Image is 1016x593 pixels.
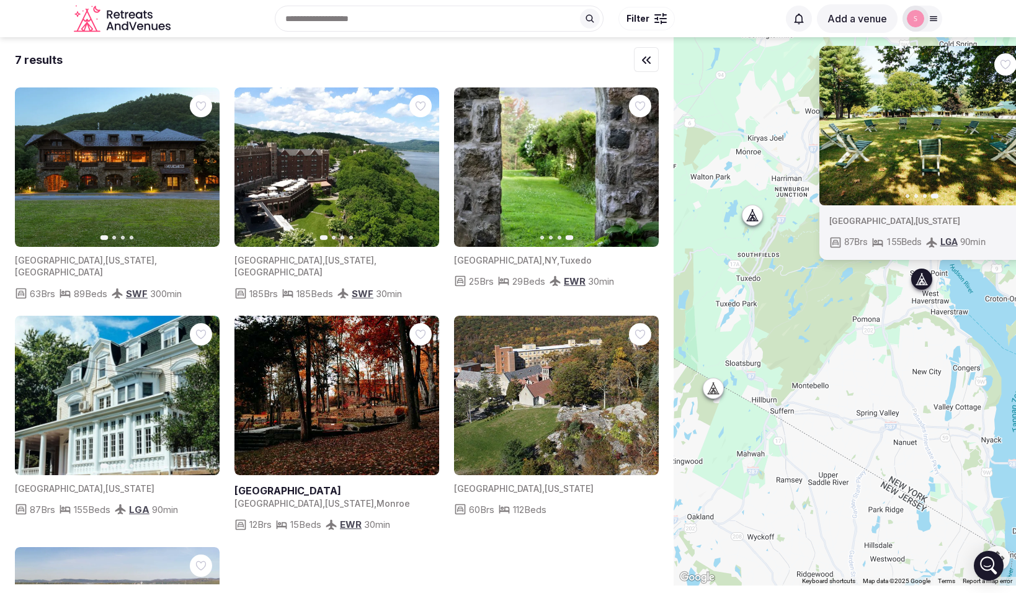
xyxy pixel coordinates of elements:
[325,498,374,509] span: [US_STATE]
[15,483,103,494] span: [GEOGRAPHIC_DATA]
[545,255,557,265] span: NY
[559,255,592,265] span: Tuxedo
[100,235,109,240] button: Go to slide 1
[74,5,173,33] a: Visit the homepage
[564,275,586,287] span: EWR
[234,267,323,277] span: [GEOGRAPHIC_DATA]
[557,255,559,265] span: ,
[234,87,439,247] img: Featured image for venue
[963,577,1012,584] a: Report a map error
[374,255,377,265] span: ,
[374,498,377,509] span: ,
[844,236,868,249] span: 87 Brs
[290,518,321,531] span: 15 Beds
[103,483,105,494] span: ,
[74,5,173,33] svg: Retreats and Venues company logo
[469,503,494,516] span: 60 Brs
[105,255,154,265] span: [US_STATE]
[469,275,494,288] span: 25 Brs
[588,275,614,288] span: 30 min
[112,236,116,239] button: Go to slide 2
[152,503,178,516] span: 90 min
[960,236,986,249] span: 90 min
[940,236,958,247] span: LGA
[454,316,659,475] img: Featured image for venue
[74,287,107,300] span: 89 Beds
[30,503,55,516] span: 87 Brs
[15,87,220,247] img: Featured image for venue
[121,464,125,468] button: Go to slide 3
[15,255,103,265] span: [GEOGRAPHIC_DATA]
[542,255,545,265] span: ,
[886,236,922,249] span: 155 Beds
[364,518,390,531] span: 30 min
[249,287,278,300] span: 185 Brs
[15,267,103,277] span: [GEOGRAPHIC_DATA]
[454,483,542,494] span: [GEOGRAPHIC_DATA]
[566,235,574,240] button: Go to slide 4
[914,216,916,226] span: ,
[352,288,373,300] span: SWF
[15,316,220,475] img: Featured image for venue
[549,236,553,239] button: Go to slide 2
[914,194,918,198] button: Go to slide 2
[323,255,325,265] span: ,
[829,216,914,226] span: [GEOGRAPHIC_DATA]
[802,577,855,586] button: Keyboard shortcuts
[974,551,1004,581] div: Open Intercom Messenger
[817,4,898,33] button: Add a venue
[100,463,109,468] button: Go to slide 1
[376,287,402,300] span: 30 min
[923,194,927,198] button: Go to slide 3
[916,216,960,226] span: [US_STATE]
[863,577,930,584] span: Map data ©2025 Google
[121,236,125,239] button: Go to slide 3
[512,275,545,288] span: 29 Beds
[74,503,110,516] span: 155 Beds
[234,484,439,497] h2: [GEOGRAPHIC_DATA]
[129,504,149,515] span: LGA
[542,483,545,494] span: ,
[677,569,718,586] a: Open this area in Google Maps (opens a new window)
[817,12,898,25] a: Add a venue
[540,236,544,239] button: Go to slide 1
[938,577,955,584] a: Terms (opens in new tab)
[626,12,649,25] span: Filter
[249,518,272,531] span: 12 Brs
[513,503,546,516] span: 112 Beds
[30,287,55,300] span: 63 Brs
[234,498,323,509] span: [GEOGRAPHIC_DATA]
[985,546,1010,571] button: Map camera controls
[454,87,659,247] img: Featured image for venue
[377,498,410,509] span: Monroe
[618,7,675,30] button: Filter
[103,255,105,265] span: ,
[130,236,133,239] button: Go to slide 4
[340,519,362,530] a: EWR
[930,194,938,198] button: Go to slide 4
[341,236,344,239] button: Go to slide 3
[907,10,924,27] img: sean-0457
[677,569,718,586] img: Google
[112,464,116,468] button: Go to slide 2
[325,255,374,265] span: [US_STATE]
[126,288,148,300] span: SWF
[105,483,154,494] span: [US_STATE]
[234,255,323,265] span: [GEOGRAPHIC_DATA]
[545,483,594,494] span: [US_STATE]
[320,235,328,240] button: Go to slide 1
[296,287,333,300] span: 185 Beds
[454,255,542,265] span: [GEOGRAPHIC_DATA]
[234,484,439,497] a: View venue
[234,316,439,475] a: View Arrow Park Lake & Lodge
[906,194,909,198] button: Go to slide 1
[349,236,353,239] button: Go to slide 4
[150,287,182,300] span: 300 min
[130,464,133,468] button: Go to slide 4
[332,236,336,239] button: Go to slide 2
[15,52,63,68] div: 7 results
[558,236,561,239] button: Go to slide 3
[323,498,325,509] span: ,
[154,255,157,265] span: ,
